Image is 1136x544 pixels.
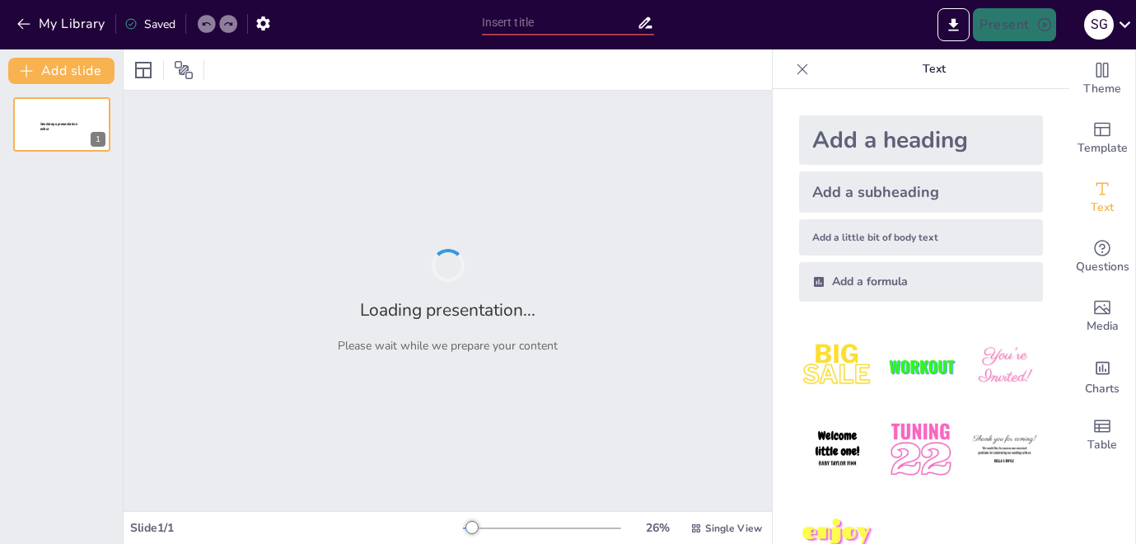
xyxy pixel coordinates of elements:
span: Media [1087,317,1119,335]
div: Get real-time input from your audience [1069,227,1135,287]
div: Add ready made slides [1069,109,1135,168]
img: 2.jpeg [882,328,959,405]
p: Please wait while we prepare your content [338,338,558,354]
button: Add slide [8,58,115,84]
div: Layout [130,57,157,83]
div: Add a formula [799,262,1043,302]
span: Table [1087,436,1117,454]
img: 1.jpeg [799,328,876,405]
div: Add a heading [799,115,1043,165]
span: Position [174,60,194,80]
span: Questions [1076,258,1129,276]
div: Add charts and graphs [1069,346,1135,406]
span: Text [1091,199,1114,217]
button: Export to PowerPoint [937,8,970,41]
button: S G [1084,8,1114,41]
span: Charts [1085,380,1120,398]
span: Sendsteps presentation editor [40,122,77,131]
img: 6.jpeg [966,411,1043,488]
h2: Loading presentation... [360,298,535,321]
div: S G [1084,10,1114,40]
span: Single View [705,522,762,535]
span: Template [1078,139,1128,157]
div: Add a table [1069,406,1135,465]
div: Add a subheading [799,171,1043,213]
div: Change the overall theme [1069,49,1135,109]
div: Add text boxes [1069,168,1135,227]
div: 1 [91,132,105,147]
div: Saved [124,16,175,32]
div: 1 [13,97,110,152]
div: Slide 1 / 1 [130,520,463,536]
span: Theme [1083,80,1121,98]
input: Insert title [482,11,638,35]
img: 3.jpeg [966,328,1043,405]
button: My Library [12,11,112,37]
img: 4.jpeg [799,411,876,488]
img: 5.jpeg [882,411,959,488]
div: 26 % [638,520,677,536]
div: Add images, graphics, shapes or video [1069,287,1135,346]
button: Present [973,8,1055,41]
p: Text [816,49,1053,89]
div: Add a little bit of body text [799,219,1043,256]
